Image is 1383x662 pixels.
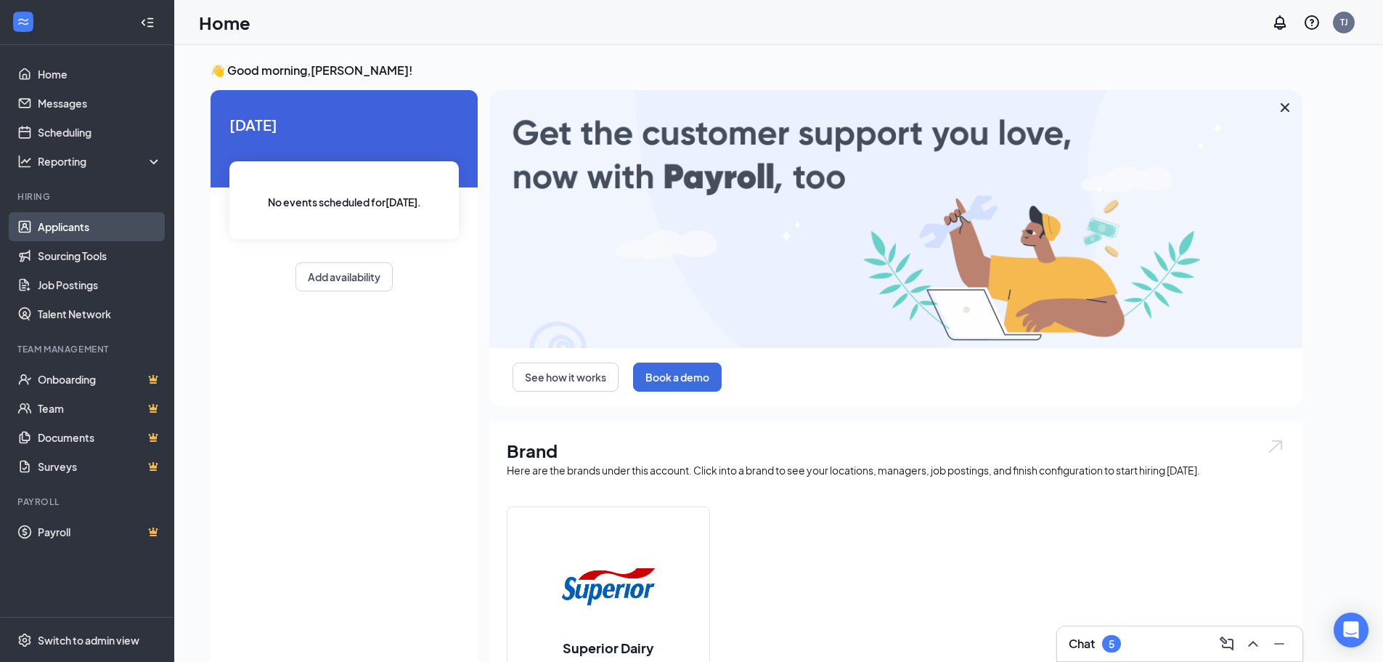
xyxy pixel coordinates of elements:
[38,423,162,452] a: DocumentsCrown
[38,89,162,118] a: Messages
[1218,635,1236,653] svg: ComposeMessage
[507,463,1285,477] div: Here are the brands under this account. Click into a brand to see your locations, managers, job p...
[38,60,162,89] a: Home
[1270,635,1288,653] svg: Minimize
[1276,99,1294,116] svg: Cross
[17,154,32,169] svg: Analysis
[38,270,162,299] a: Job Postings
[17,633,32,647] svg: Settings
[548,639,669,657] h2: Superior Dairy
[268,194,421,210] span: No events scheduled for [DATE] .
[633,363,722,392] button: Book a demo
[199,10,250,35] h1: Home
[140,15,155,30] svg: Collapse
[1340,16,1348,28] div: TJ
[1268,632,1291,655] button: Minimize
[1334,613,1368,647] div: Open Intercom Messenger
[38,212,162,241] a: Applicants
[38,394,162,423] a: TeamCrown
[1271,14,1289,31] svg: Notifications
[1303,14,1321,31] svg: QuestionInfo
[38,517,162,546] a: PayrollCrown
[1244,635,1262,653] svg: ChevronUp
[17,496,159,508] div: Payroll
[507,438,1285,463] h1: Brand
[38,118,162,147] a: Scheduling
[17,343,159,355] div: Team Management
[489,90,1302,348] img: payroll-large.gif
[229,113,459,136] span: [DATE]
[16,15,30,29] svg: WorkstreamLogo
[562,540,655,633] img: Superior Dairy
[38,154,163,169] div: Reporting
[38,633,139,647] div: Switch to admin view
[38,241,162,270] a: Sourcing Tools
[1109,638,1114,650] div: 5
[1241,632,1265,655] button: ChevronUp
[38,452,162,481] a: SurveysCrown
[295,262,393,291] button: Add availability
[38,365,162,394] a: OnboardingCrown
[1215,632,1239,655] button: ComposeMessage
[513,363,619,392] button: See how it works
[1266,438,1285,455] img: open.6027fd2a22e1237b5b06.svg
[1069,636,1095,652] h3: Chat
[17,190,159,203] div: Hiring
[38,299,162,328] a: Talent Network
[211,62,1302,78] h3: 👋 Good morning, [PERSON_NAME] !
